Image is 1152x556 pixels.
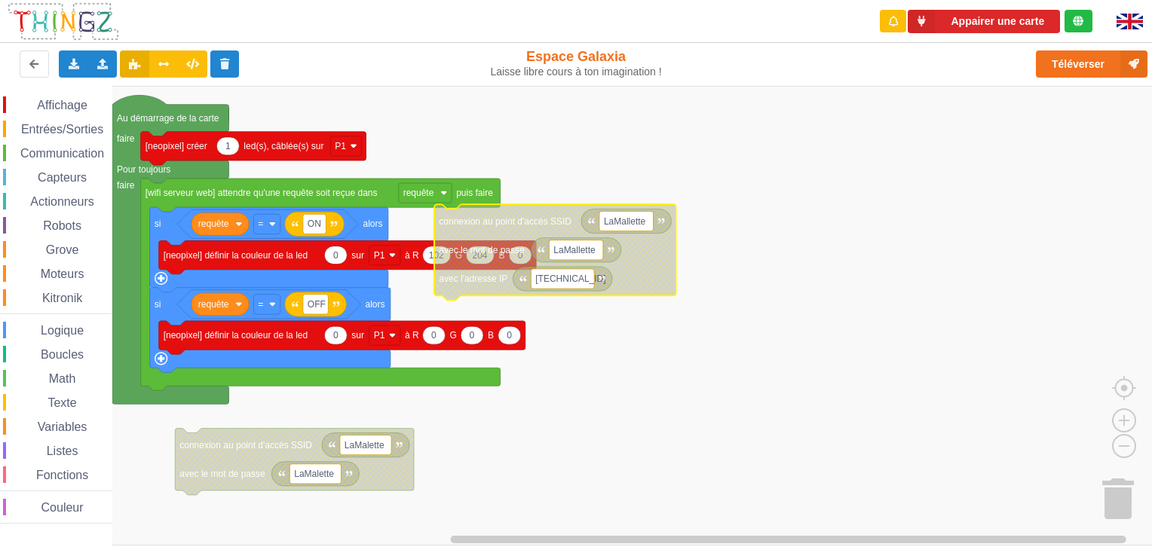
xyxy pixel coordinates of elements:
[439,215,571,226] text: connexion au point d'accès SSID
[1065,10,1092,32] div: Tu es connecté au serveur de création de Thingz
[374,330,385,341] text: P1
[333,250,339,261] text: 0
[535,273,605,284] text: [TECHNICAL_ID]
[374,250,385,261] text: P1
[7,2,120,41] img: thingz_logo.png
[155,218,161,229] text: si
[294,469,334,479] text: LaMalette
[477,66,675,78] div: Laisse libre cours à ton imagination !
[553,245,596,255] text: LaMallette
[351,250,364,261] text: sur
[403,188,434,198] text: requête
[117,180,135,191] text: faire
[45,396,78,409] span: Texte
[225,141,231,151] text: 1
[405,330,419,341] text: à R
[18,147,106,160] span: Communication
[117,113,219,124] text: Au démarrage de la carte
[244,141,323,151] text: led(s), câblée(s) sur
[488,330,494,341] text: B
[405,250,419,261] text: à R
[1036,50,1147,78] button: Téléverser
[40,292,84,304] span: Kitronik
[44,243,81,256] span: Grove
[507,330,512,341] text: 0
[146,141,207,151] text: [neopixel] créer
[1117,14,1143,29] img: gb.png
[477,48,675,78] div: Espace Galaxia
[198,218,229,229] text: requête
[604,215,646,226] text: LaMallette
[155,299,161,310] text: si
[470,330,475,341] text: 0
[335,141,346,151] text: P1
[28,195,97,208] span: Actionneurs
[164,330,308,341] text: [neopixel] définir la couleur de la led
[35,420,90,433] span: Variables
[179,469,265,479] text: avec le mot de passe
[38,267,87,280] span: Moteurs
[366,299,385,310] text: alors
[41,219,84,232] span: Robots
[198,299,229,310] text: requête
[35,99,89,112] span: Affichage
[146,188,378,198] text: [wifi serveur web] attendre qu'une requête soit reçue dans
[308,299,326,310] text: OFF
[308,218,321,229] text: ON
[39,501,86,514] span: Couleur
[908,10,1060,33] button: Appairer une carte
[456,188,493,198] text: puis faire
[450,330,457,341] text: G
[333,330,339,341] text: 0
[117,133,135,144] text: faire
[179,440,312,451] text: connexion au point d'accès SSID
[429,250,444,261] text: 102
[258,299,263,310] text: =
[34,469,90,481] span: Fonctions
[44,444,81,457] span: Listes
[431,330,437,341] text: 0
[351,330,364,341] text: sur
[345,440,385,451] text: LaMalette
[439,245,525,255] text: avec le mot de passe
[38,348,86,361] span: Boucles
[117,164,170,175] text: Pour toujours
[19,123,106,136] span: Entrées/Sorties
[164,250,308,261] text: [neopixel] définir la couleur de la led
[38,324,86,337] span: Logique
[439,273,507,284] text: avec l'adresse IP
[47,372,78,385] span: Math
[363,218,383,229] text: alors
[258,218,263,229] text: =
[35,171,89,184] span: Capteurs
